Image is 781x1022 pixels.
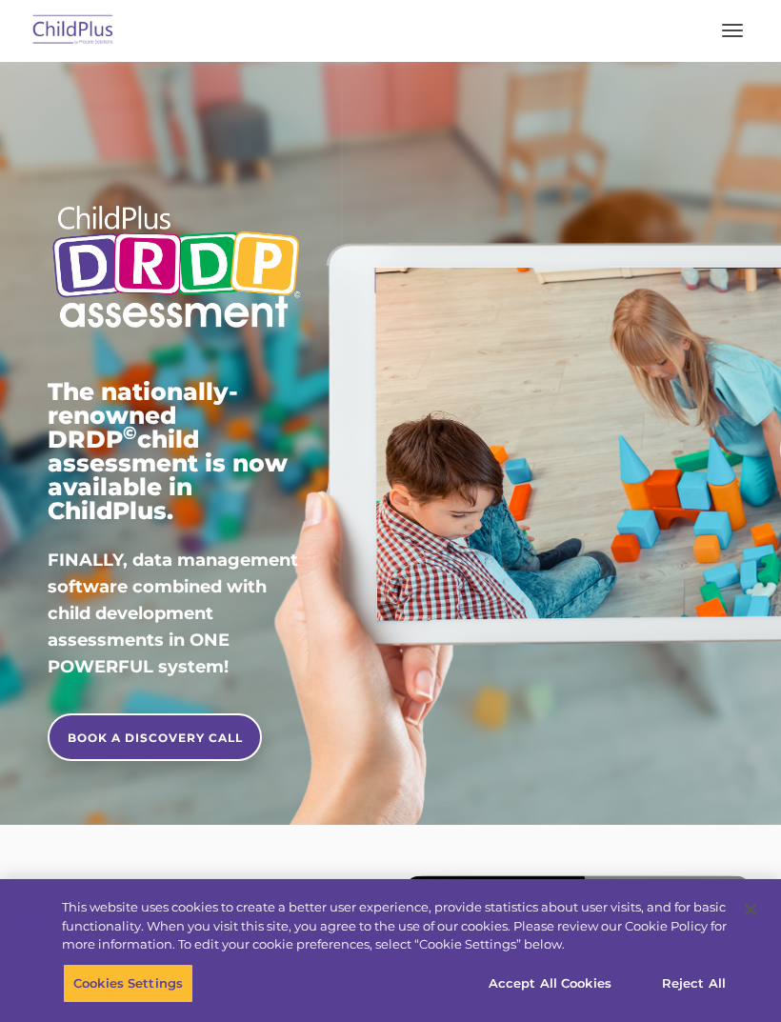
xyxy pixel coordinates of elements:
[48,713,262,761] a: BOOK A DISCOVERY CALL
[29,9,118,53] img: ChildPlus by Procare Solutions
[48,550,298,677] span: FINALLY, data management software combined with child development assessments in ONE POWERFUL sys...
[62,898,727,954] div: This website uses cookies to create a better user experience, provide statistics about user visit...
[478,963,622,1003] button: Accept All Cookies
[48,190,305,347] img: Copyright - DRDP Logo Light
[63,963,193,1003] button: Cookies Settings
[48,377,288,525] span: The nationally-renowned DRDP child assessment is now available in ChildPlus.
[634,963,753,1003] button: Reject All
[730,889,771,931] button: Close
[123,422,137,444] sup: ©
